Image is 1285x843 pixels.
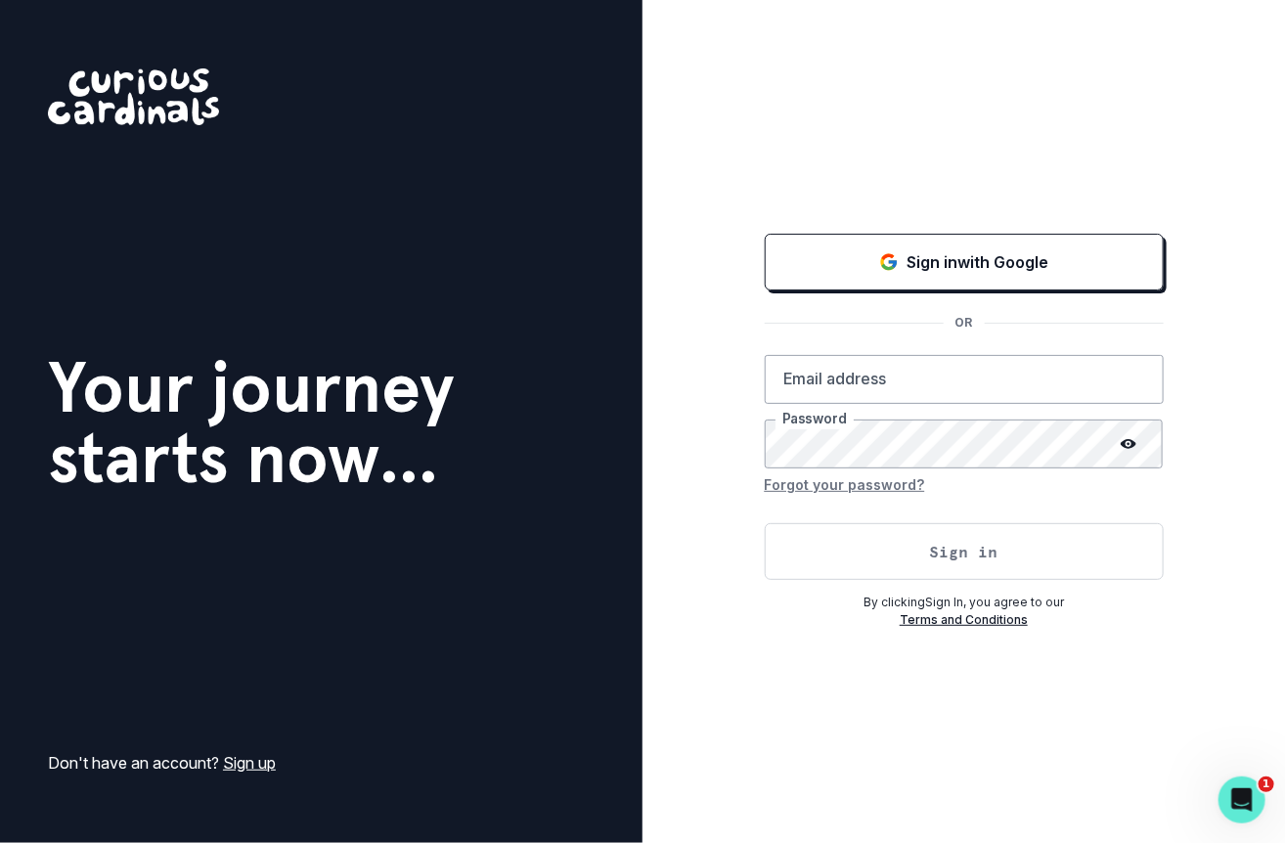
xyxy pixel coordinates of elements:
[765,523,1164,580] button: Sign in
[907,250,1048,274] p: Sign in with Google
[944,314,985,332] p: OR
[48,68,219,125] img: Curious Cardinals Logo
[223,753,276,773] a: Sign up
[900,612,1028,627] a: Terms and Conditions
[48,352,455,493] h1: Your journey starts now...
[1259,776,1274,792] span: 1
[48,751,276,775] p: Don't have an account?
[765,594,1164,611] p: By clicking Sign In , you agree to our
[765,468,925,500] button: Forgot your password?
[765,234,1164,290] button: Sign in with Google (GSuite)
[1219,776,1265,823] iframe: Intercom live chat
